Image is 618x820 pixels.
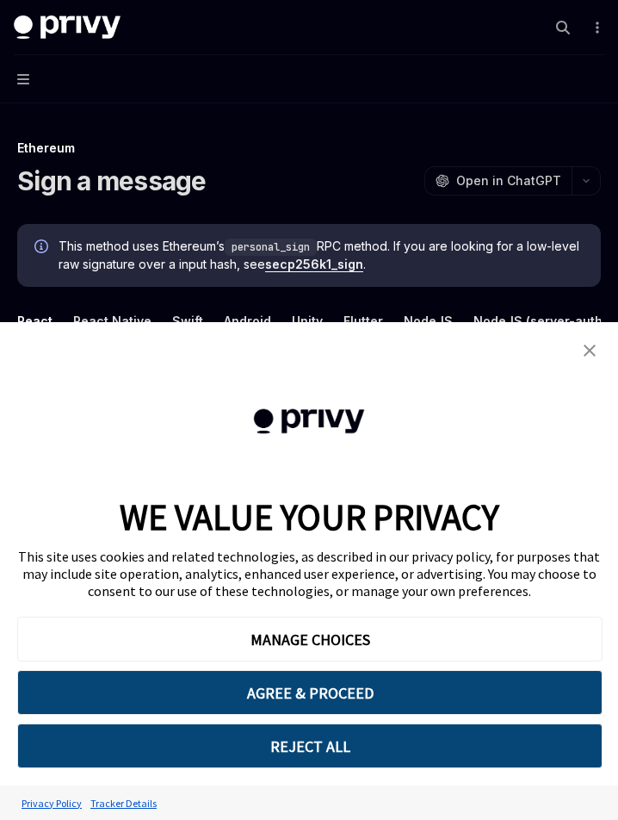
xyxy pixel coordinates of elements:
[17,165,207,196] h1: Sign a message
[14,16,121,40] img: dark logo
[587,16,604,40] button: More actions
[424,166,572,196] button: Open in ChatGPT
[292,301,323,341] button: Unity
[225,239,317,256] code: personal_sign
[17,548,601,599] div: This site uses cookies and related technologies, as described in our privacy policy, for purposes...
[172,301,203,341] button: Swift
[473,301,607,341] button: NodeJS (server-auth)
[343,301,383,341] button: Flutter
[584,345,596,357] img: close banner
[17,724,603,768] button: REJECT ALL
[17,617,603,662] button: MANAGE CHOICES
[73,301,151,341] button: React Native
[59,238,584,273] span: This method uses Ethereum’s RPC method. If you are looking for a low-level raw signature over a i...
[17,670,603,715] button: AGREE & PROCEED
[217,384,401,459] img: company logo
[17,140,601,157] div: Ethereum
[456,172,561,189] span: Open in ChatGPT
[17,301,53,341] button: React
[86,788,161,818] a: Tracker Details
[17,788,86,818] a: Privacy Policy
[265,257,363,272] a: secp256k1_sign
[34,239,52,257] svg: Info
[120,494,499,539] span: WE VALUE YOUR PRIVACY
[572,333,607,368] a: close banner
[224,301,271,341] button: Android
[404,301,453,341] button: NodeJS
